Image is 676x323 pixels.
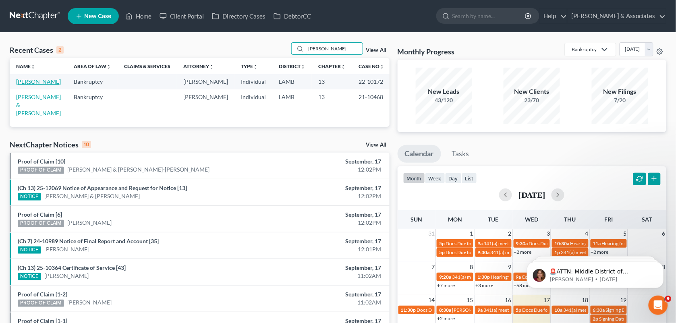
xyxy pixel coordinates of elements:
[478,307,483,313] span: 9a
[416,87,472,96] div: New Leads
[366,48,386,53] a: View All
[265,237,381,245] div: September, 17
[31,64,35,69] i: unfold_more
[44,272,89,280] a: [PERSON_NAME]
[411,216,423,223] span: Sun
[592,96,648,104] div: 7/20
[445,173,462,184] button: day
[16,63,35,69] a: Nameunfold_more
[452,274,530,280] span: 341(a) meeting for [PERSON_NAME]
[452,307,490,313] span: [PERSON_NAME]
[301,64,305,69] i: unfold_more
[425,173,445,184] button: week
[439,240,445,246] span: 5p
[177,74,234,89] td: [PERSON_NAME]
[431,262,435,272] span: 7
[523,307,589,313] span: Docs Due for [PERSON_NAME]
[554,307,562,313] span: 10a
[439,249,445,255] span: 5p
[44,245,89,253] a: [PERSON_NAME]
[437,315,455,321] a: +2 more
[10,140,91,149] div: NextChapter Notices
[554,240,569,246] span: 10:30a
[525,216,539,223] span: Wed
[572,46,597,53] div: Bankruptcy
[540,9,567,23] a: Help
[529,240,620,246] span: Docs Due for [US_STATE][PERSON_NAME]
[82,141,91,148] div: 10
[18,291,67,298] a: Proof of Claim [1-2]
[318,63,346,69] a: Chapterunfold_more
[265,290,381,298] div: September, 17
[516,240,528,246] span: 9:30a
[466,295,474,305] span: 15
[514,282,535,288] a: +68 more
[602,240,665,246] span: Hearing for [PERSON_NAME]
[484,307,562,313] span: 341(a) meeting for [PERSON_NAME]
[593,316,599,322] span: 2p
[18,211,62,218] a: Proof of Claim [6]
[359,63,384,69] a: Case Nounfold_more
[265,272,381,280] div: 11:02AM
[18,158,65,165] a: Proof of Claim [10]
[10,45,64,55] div: Recent Cases
[16,78,61,85] a: [PERSON_NAME]
[67,74,118,89] td: Bankruptcy
[504,87,560,96] div: New Clients
[265,184,381,192] div: September, 17
[515,245,676,301] iframe: Intercom notifications message
[649,296,668,315] iframe: Intercom live chat
[67,166,210,174] a: [PERSON_NAME] & [PERSON_NAME]-[PERSON_NAME]
[18,220,64,227] div: PROOF OF CLAIM
[508,262,512,272] span: 9
[665,296,672,302] span: 9
[118,58,177,74] th: Claims & Services
[504,96,560,104] div: 23/70
[546,229,551,238] span: 3
[18,238,159,244] a: (Ch 7) 24-10989 Notice of Final Report and Account [35]
[352,89,391,120] td: 21-10468
[476,282,494,288] a: +3 more
[416,96,472,104] div: 43/120
[312,74,352,89] td: 13
[156,9,208,23] a: Client Portal
[427,229,435,238] span: 31
[208,9,270,23] a: Directory Cases
[265,166,381,174] div: 12:02PM
[446,240,512,246] span: Docs Due for [PERSON_NAME]
[209,64,214,69] i: unfold_more
[379,64,384,69] i: unfold_more
[121,9,156,23] a: Home
[279,63,305,69] a: Districtunfold_more
[74,63,111,69] a: Area of Lawunfold_more
[18,184,187,191] a: (Ch 13) 25-12069 Notice of Appearance and Request for Notice [13]
[508,229,512,238] span: 2
[437,282,455,288] a: +7 more
[253,64,258,69] i: unfold_more
[312,89,352,120] td: 13
[106,64,111,69] i: unfold_more
[491,274,554,280] span: Hearing for [PERSON_NAME]
[265,264,381,272] div: September, 17
[265,245,381,253] div: 12:01PM
[270,9,315,23] a: DebtorCC
[478,240,483,246] span: 9a
[593,240,601,246] span: 11a
[427,295,435,305] span: 14
[265,298,381,306] div: 11:02AM
[67,89,118,120] td: Bankruptcy
[642,216,652,223] span: Sat
[568,9,666,23] a: [PERSON_NAME] & Associates
[452,8,526,23] input: Search by name...
[352,74,391,89] td: 22-10172
[462,173,477,184] button: list
[177,89,234,120] td: [PERSON_NAME]
[265,219,381,227] div: 12:02PM
[234,74,272,89] td: Individual
[488,216,499,223] span: Tue
[18,167,64,174] div: PROOF OF CLAIM
[16,93,61,116] a: [PERSON_NAME] & [PERSON_NAME]
[265,157,381,166] div: September, 17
